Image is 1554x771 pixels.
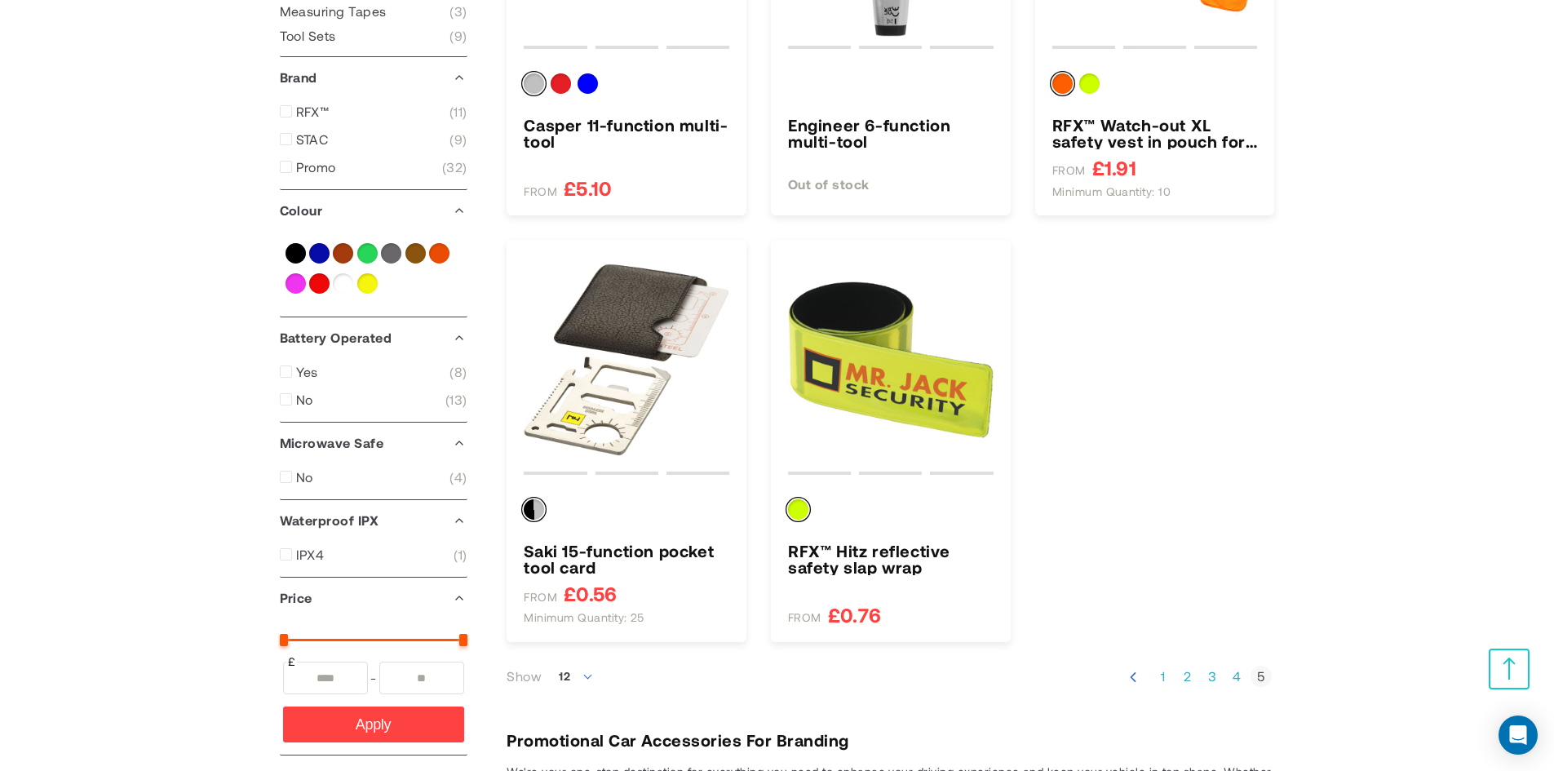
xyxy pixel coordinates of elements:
div: Colour [280,190,467,231]
span: 3 [449,3,467,20]
div: Neon yellow [1079,73,1100,94]
span: £1.91 [1092,157,1136,178]
h2: Promotional Car Accessories For Branding [507,732,1274,748]
input: To [379,662,464,694]
span: FROM [524,184,557,199]
a: Black [286,243,306,264]
div: Neon orange [1052,73,1073,94]
span: FROM [788,610,821,625]
a: STAC 9 [280,131,467,148]
span: Minimum quantity: 25 [524,610,644,625]
span: Measuring Tapes [280,3,387,20]
span: 8 [449,364,467,380]
a: Page 3 [1202,668,1223,685]
span: No [296,392,313,408]
a: Casper 11-function multi-tool [524,117,729,149]
div: Colour [788,499,994,526]
a: Orange [429,243,449,264]
a: RFX™ Hitz reflective safety slap wrap [788,543,994,575]
span: £0.76 [828,605,881,625]
span: FROM [1052,163,1086,178]
div: Waterproof IPX [280,500,467,541]
div: Out of stock [788,174,994,194]
strong: 5 [1251,668,1272,685]
img: RFX™ Hitz reflective safety slap wrap [788,257,994,463]
a: Measuring Tapes [280,3,467,20]
input: From [283,662,368,694]
a: Pink [286,273,306,294]
a: Red [309,273,330,294]
a: Engineer 6-function multi-tool [788,117,994,149]
span: STAC [296,131,329,148]
a: No 13 [280,392,467,408]
a: Grey [381,243,401,264]
span: 12 [559,669,570,683]
label: Show [507,668,542,685]
div: Price [280,578,467,618]
span: £5.10 [564,178,612,198]
span: Promo [296,159,336,175]
span: IPX4 [296,547,325,563]
div: Silver [524,73,544,94]
div: Battery Operated [280,317,467,358]
span: 4 [449,469,467,485]
a: Page 2 [1177,668,1198,685]
button: Apply [283,707,464,742]
span: 12 [550,660,604,693]
span: 32 [442,159,467,175]
span: Minimum quantity: 10 [1052,184,1171,199]
a: Promo 32 [280,159,467,175]
a: Saki 15-function pocket tool card [524,543,729,575]
a: Yellow [357,273,378,294]
span: No [296,469,313,485]
a: RFX™ Watch-out XL safety vest in pouch for professional use [1052,117,1258,149]
a: Yes 8 [280,364,467,380]
a: Blue [309,243,330,264]
span: Yes [296,364,318,380]
span: 1 [454,547,467,563]
a: IPX4 1 [280,547,467,563]
nav: Pagination [1125,658,1275,695]
span: 13 [445,392,467,408]
span: £ [286,654,297,670]
span: 9 [449,28,467,44]
img: Saki 15-function pocket tool card [524,257,729,463]
span: Tool Sets [280,28,336,44]
a: Natural [405,243,426,264]
a: No 4 [280,469,467,485]
div: Red [551,73,571,94]
div: Colour [524,73,729,100]
a: Green [357,243,378,264]
a: RFX™ 11 [280,104,467,120]
a: Brown [333,243,353,264]
div: Microwave Safe [280,423,467,463]
div: Brand [280,57,467,98]
div: Open Intercom Messenger [1499,716,1538,755]
span: 9 [449,131,467,148]
span: 11 [449,104,467,120]
span: FROM [524,590,557,605]
a: Page 4 [1226,668,1247,685]
a: Tool Sets [280,28,467,44]
div: Blue [578,73,598,94]
span: £0.56 [564,583,617,604]
a: White [333,273,353,294]
div: Colour [1052,73,1258,100]
div: Colour [524,499,729,526]
a: Page 1 [1153,668,1174,685]
span: RFX™ [296,104,330,120]
span: - [368,662,379,694]
a: Previous [1125,667,1141,685]
div: Silver&Solid black [524,499,544,520]
div: Neon yellow [788,499,808,520]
